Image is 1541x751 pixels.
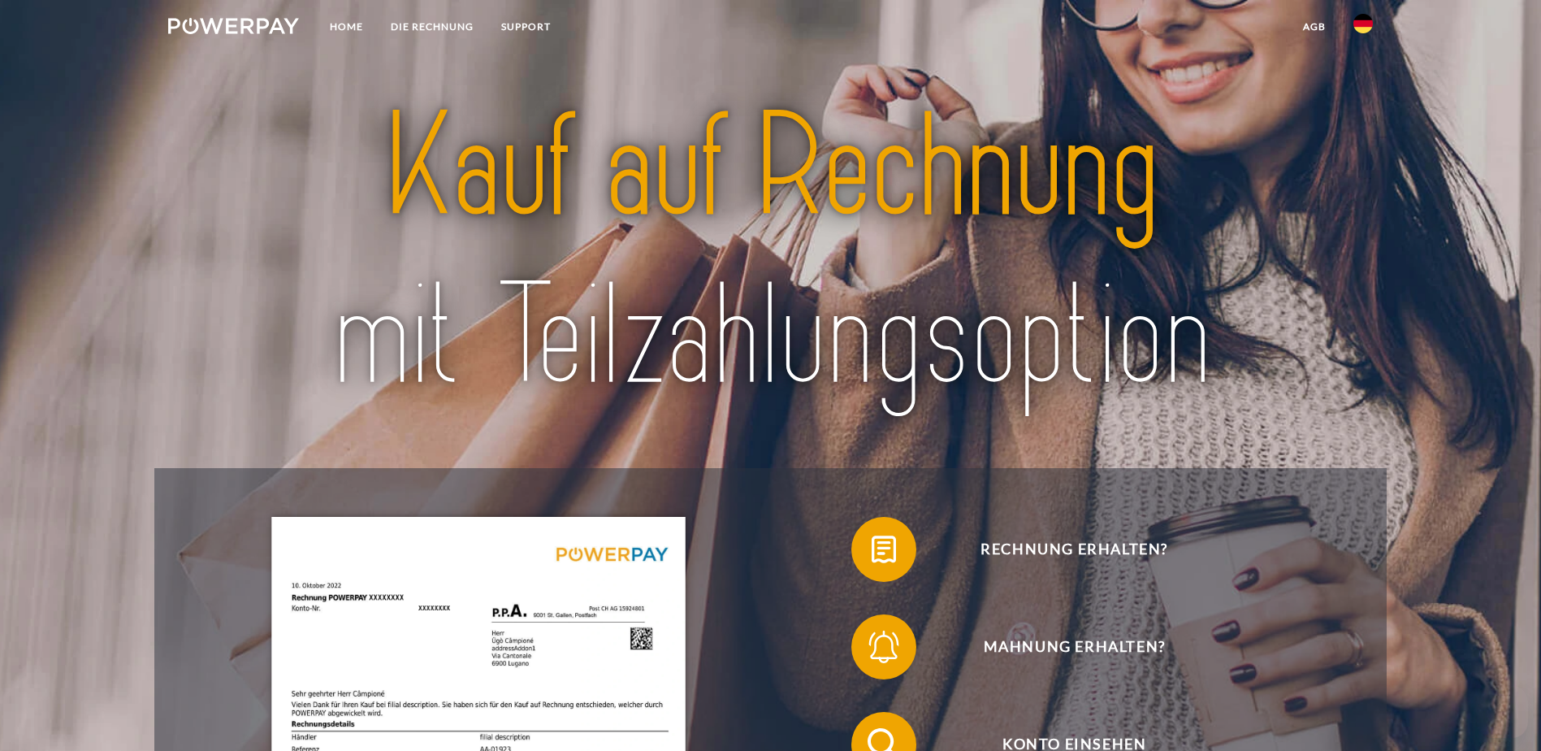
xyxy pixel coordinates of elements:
span: Mahnung erhalten? [875,614,1273,679]
button: Mahnung erhalten? [851,614,1274,679]
img: qb_bell.svg [864,627,904,667]
a: DIE RECHNUNG [377,12,487,41]
a: agb [1289,12,1340,41]
img: de [1353,14,1373,33]
img: logo-powerpay-white.svg [168,18,299,34]
iframe: Schaltfläche zum Öffnen des Messaging-Fensters [1476,686,1528,738]
a: Home [316,12,377,41]
a: SUPPORT [487,12,565,41]
img: qb_bill.svg [864,529,904,570]
span: Rechnung erhalten? [875,517,1273,582]
button: Rechnung erhalten? [851,517,1274,582]
img: title-powerpay_de.svg [227,75,1314,429]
